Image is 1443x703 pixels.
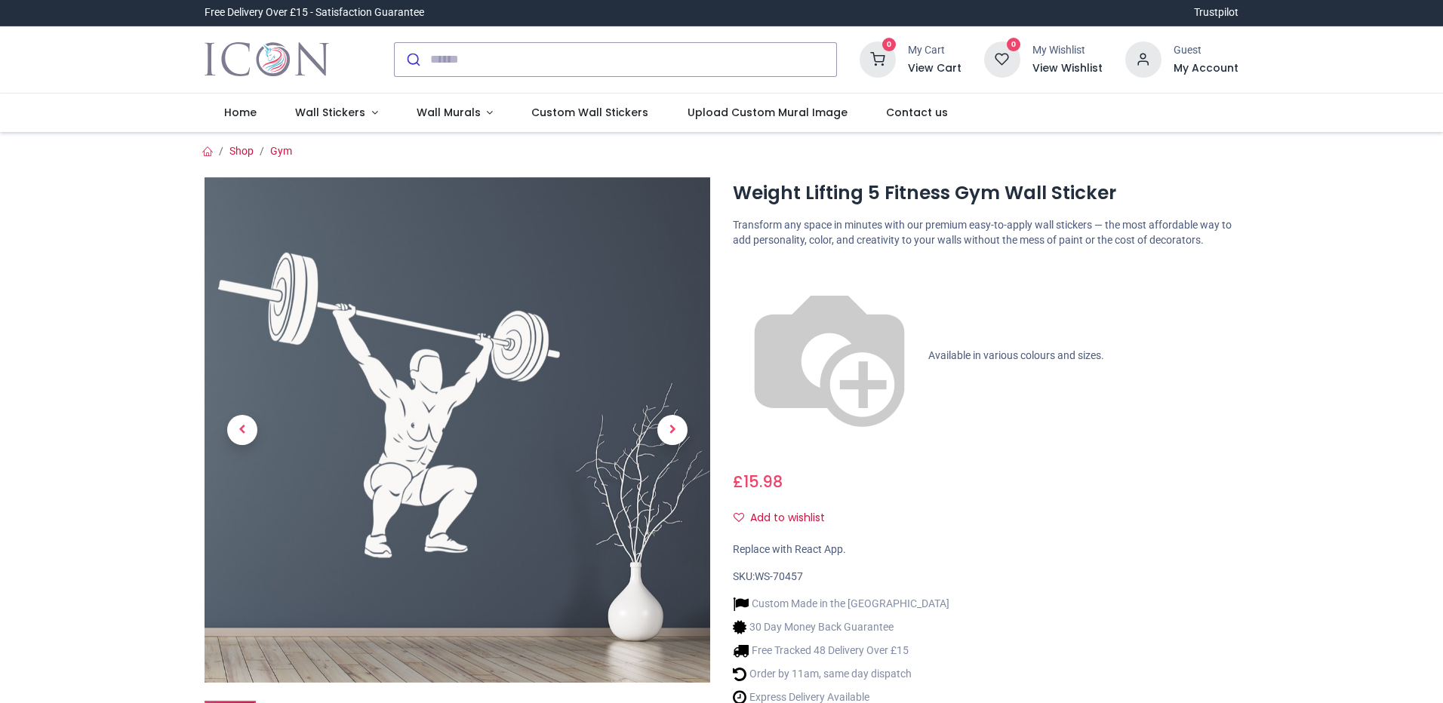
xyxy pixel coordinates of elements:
[205,5,424,20] div: Free Delivery Over £15 - Satisfaction Guarantee
[205,38,329,81] a: Logo of Icon Wall Stickers
[733,180,1238,206] h1: Weight Lifting 5 Fitness Gym Wall Sticker
[733,542,1238,557] div: Replace with React App.
[733,619,949,635] li: 30 Day Money Back Guarantee
[1174,61,1238,76] a: My Account
[733,259,926,453] img: color-wheel.png
[657,415,688,445] span: Next
[733,643,949,658] li: Free Tracked 48 Delivery Over £15
[227,415,257,445] span: Previous
[733,666,949,682] li: Order by 11am, same day dispatch
[733,218,1238,247] p: Transform any space in minutes with our premium easy-to-apply wall stickers — the most affordable...
[1032,61,1103,76] a: View Wishlist
[755,570,803,582] span: WS-70457
[733,596,949,612] li: Custom Made in the [GEOGRAPHIC_DATA]
[733,505,838,531] button: Add to wishlistAdd to wishlist
[224,105,257,120] span: Home
[733,471,783,493] span: £
[882,38,897,52] sup: 0
[1174,43,1238,58] div: Guest
[908,43,961,58] div: My Cart
[635,253,710,606] a: Next
[886,105,948,120] span: Contact us
[908,61,961,76] a: View Cart
[733,569,1238,585] div: SKU:
[860,52,896,64] a: 0
[275,94,397,133] a: Wall Stickers
[1007,38,1021,52] sup: 0
[734,512,744,523] i: Add to wishlist
[270,145,292,157] a: Gym
[205,38,329,81] img: Icon Wall Stickers
[984,52,1020,64] a: 0
[295,105,365,120] span: Wall Stickers
[417,105,481,120] span: Wall Murals
[397,94,512,133] a: Wall Murals
[395,43,430,76] button: Submit
[743,471,783,493] span: 15.98
[688,105,848,120] span: Upload Custom Mural Image
[928,349,1104,361] span: Available in various colours and sizes.
[1032,43,1103,58] div: My Wishlist
[229,145,254,157] a: Shop
[205,253,280,606] a: Previous
[1194,5,1238,20] a: Trustpilot
[531,105,648,120] span: Custom Wall Stickers
[205,177,710,683] img: Weight Lifting 5 Fitness Gym Wall Sticker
